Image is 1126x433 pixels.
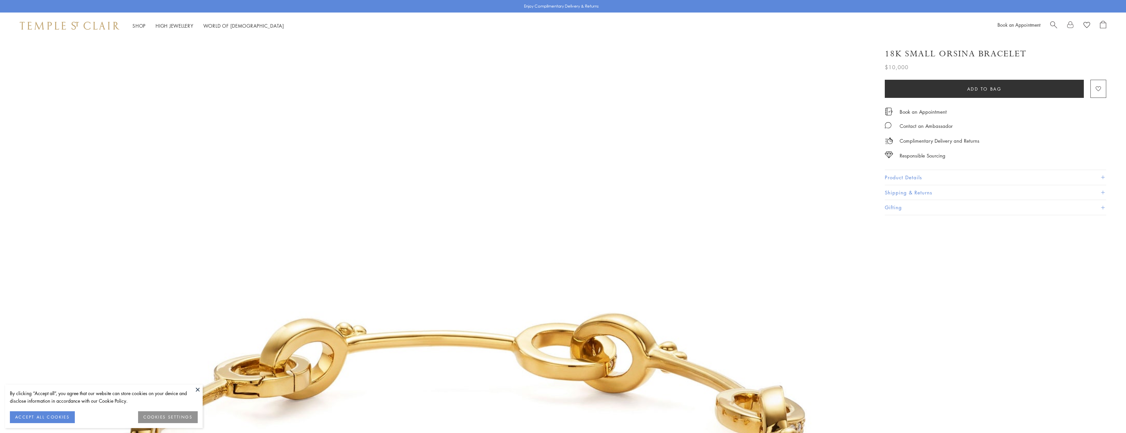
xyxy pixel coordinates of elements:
[156,22,193,29] a: High JewelleryHigh Jewellery
[885,170,1106,185] button: Product Details
[203,22,284,29] a: World of [DEMOGRAPHIC_DATA]World of [DEMOGRAPHIC_DATA]
[900,152,945,160] div: Responsible Sourcing
[20,22,119,30] img: Temple St. Clair
[885,137,893,145] img: icon_delivery.svg
[10,411,75,423] button: ACCEPT ALL COOKIES
[885,80,1084,98] button: Add to bag
[900,137,979,145] p: Complimentary Delivery and Returns
[885,63,909,72] span: $10,000
[885,48,1026,60] h1: 18K Small Orsina Bracelet
[900,122,953,130] div: Contact an Ambassador
[967,85,1002,93] span: Add to bag
[885,152,893,158] img: icon_sourcing.svg
[1100,21,1106,31] a: Open Shopping Bag
[997,21,1040,28] a: Book an Appointment
[138,411,198,423] button: COOKIES SETTINGS
[885,185,1106,200] button: Shipping & Returns
[132,22,146,29] a: ShopShop
[885,108,893,115] img: icon_appointment.svg
[885,200,1106,215] button: Gifting
[885,122,891,129] img: MessageIcon-01_2.svg
[1050,21,1057,31] a: Search
[524,3,599,10] p: Enjoy Complimentary Delivery & Returns
[132,22,284,30] nav: Main navigation
[1083,21,1090,31] a: View Wishlist
[10,390,198,405] div: By clicking “Accept all”, you agree that our website can store cookies on your device and disclos...
[900,108,947,115] a: Book an Appointment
